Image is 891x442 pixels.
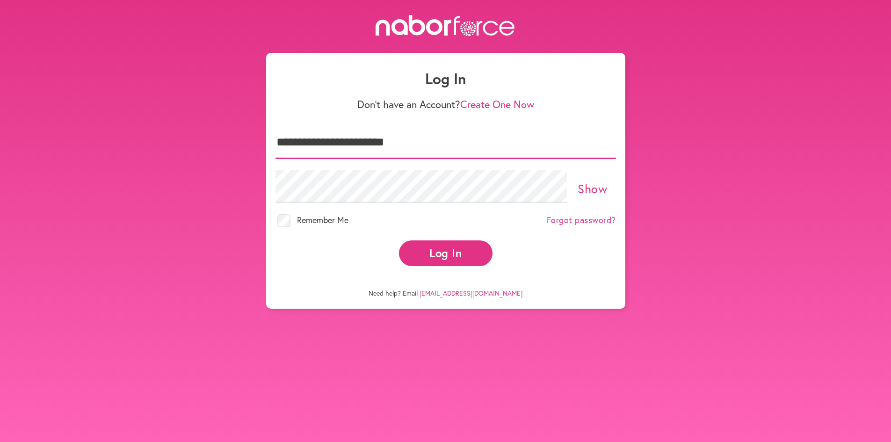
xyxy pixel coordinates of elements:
[460,97,534,111] a: Create One Now
[399,240,493,266] button: Log In
[275,279,616,297] p: Need help? Email
[275,70,616,87] h1: Log In
[547,215,616,225] a: Forgot password?
[420,289,522,297] a: [EMAIL_ADDRESS][DOMAIN_NAME]
[275,98,616,110] p: Don't have an Account?
[297,214,348,225] span: Remember Me
[578,181,607,196] a: Show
